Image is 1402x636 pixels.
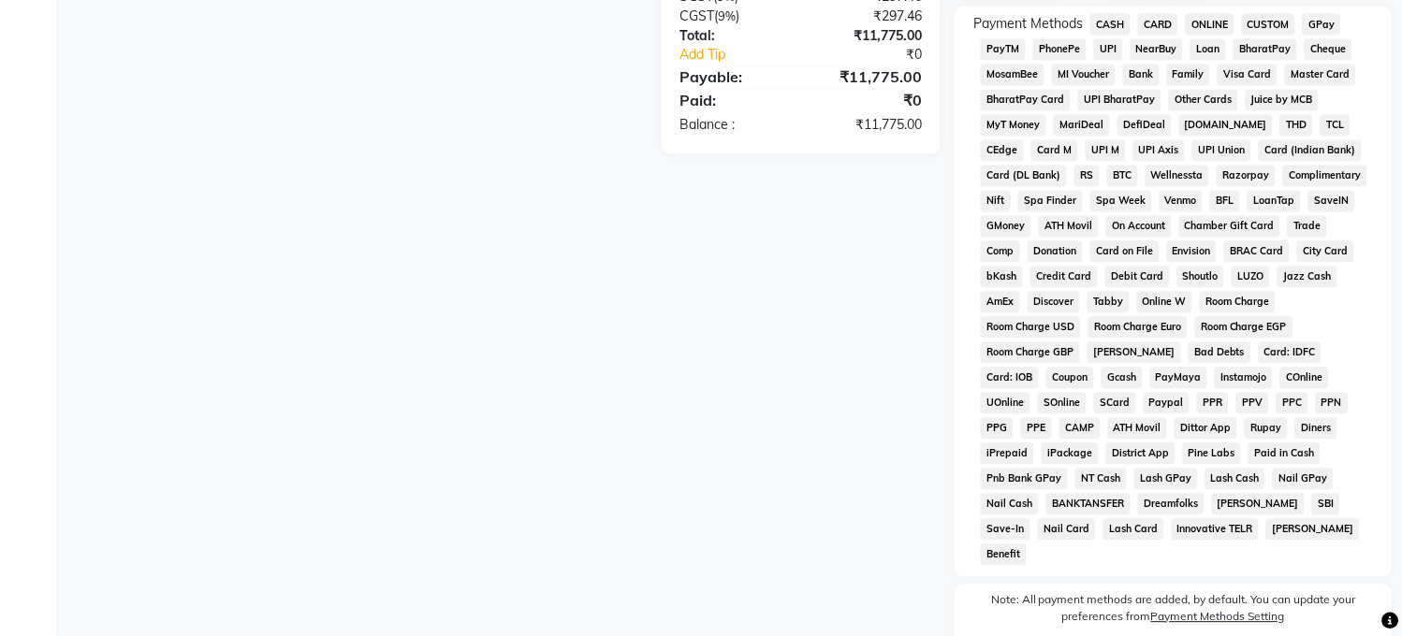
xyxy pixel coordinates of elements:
[1033,39,1087,61] span: PhonePe
[981,267,1023,288] span: bKash
[1094,39,1123,61] span: UPI
[1266,519,1360,541] span: [PERSON_NAME]
[1205,469,1266,490] span: Lash Cash
[1117,115,1172,137] span: DefiDeal
[1280,115,1313,137] span: THD
[1321,115,1351,137] span: TCL
[1183,443,1242,465] span: Pine Labs
[1102,368,1143,389] span: Gcash
[1246,90,1320,111] span: Juice by MCB
[1074,166,1100,187] span: RS
[1088,317,1188,339] span: Room Charge Euro
[1195,317,1293,339] span: Room Charge EGP
[1177,267,1225,288] span: Shoutlo
[1234,39,1297,61] span: BharatPay
[1028,292,1080,313] span: Discover
[1303,14,1341,36] span: GPay
[1215,368,1273,389] span: Instamojo
[1175,418,1237,440] span: Dittor App
[1046,368,1094,389] span: Coupon
[1059,418,1101,440] span: CAMP
[666,66,801,89] div: Payable:
[1285,65,1356,86] span: Master Card
[981,292,1020,313] span: AmEx
[1088,342,1181,364] span: [PERSON_NAME]
[1106,443,1176,465] span: District App
[973,14,1083,34] span: Payment Methods
[1179,115,1274,137] span: [DOMAIN_NAME]
[1190,39,1226,61] span: Loan
[981,368,1039,389] span: Card: IOB
[981,494,1039,515] span: Nail Cash
[981,216,1031,238] span: GMoney
[981,115,1046,137] span: MyT Money
[666,116,801,136] div: Balance :
[1186,14,1234,36] span: ONLINE
[1200,292,1276,313] span: Room Charge
[1105,267,1170,288] span: Debit Card
[1167,241,1218,263] span: Envision
[824,46,936,65] div: ₹0
[1146,166,1210,187] span: Wellnessta
[1137,292,1193,313] span: Online W
[1038,393,1087,414] span: SOnline
[1134,469,1198,490] span: Lash GPay
[1259,342,1322,364] span: Card: IDFC
[1088,292,1130,313] span: Tabby
[981,393,1030,414] span: UOnline
[981,317,1081,339] span: Room Charge USD
[1151,609,1285,626] label: Payment Methods Setting
[1138,14,1178,36] span: CARD
[1277,393,1308,414] span: PPC
[1021,418,1052,440] span: PPE
[1131,39,1184,61] span: NearBuy
[666,26,801,46] div: Total:
[1308,191,1355,212] span: SaveIN
[1249,443,1321,465] span: Paid in Cash
[1259,140,1362,162] span: Card (Indian Bank)
[719,8,737,23] span: 9%
[981,469,1068,490] span: Pnb Bank GPay
[1042,443,1099,465] span: iPackage
[1232,267,1270,288] span: LUZO
[1212,494,1306,515] span: [PERSON_NAME]
[981,39,1026,61] span: PayTM
[1107,166,1138,187] span: BTC
[1018,191,1083,212] span: Spa Finder
[981,166,1067,187] span: Card (DL Bank)
[1210,191,1240,212] span: BFL
[1052,65,1116,86] span: MI Voucher
[1242,14,1296,36] span: CUSTOM
[1090,14,1131,36] span: CASH
[1245,418,1288,440] span: Rupay
[1086,140,1126,162] span: UPI M
[1138,494,1205,515] span: Dreamfolks
[1046,494,1131,515] span: BANKTANSFER
[1248,191,1301,212] span: LoanTap
[801,7,936,26] div: ₹297.46
[1218,65,1278,86] span: Visa Card
[981,443,1034,465] span: iPrepaid
[981,241,1020,263] span: Comp
[1224,241,1290,263] span: BRAC Card
[1305,39,1352,61] span: Cheque
[1123,65,1160,86] span: Bank
[981,342,1080,364] span: Room Charge GBP
[1090,241,1160,263] span: Card on File
[1039,216,1099,238] span: ATH Movil
[1280,368,1329,389] span: COnline
[666,90,801,112] div: Paid:
[666,46,824,65] a: Add Tip
[1179,216,1281,238] span: Chamber Gift Card
[981,519,1030,541] span: Save-In
[1106,216,1172,238] span: On Account
[1038,519,1096,541] span: Nail Card
[1078,90,1161,111] span: UPI BharatPay
[1144,393,1190,414] span: Paypal
[1075,469,1127,490] span: NT Cash
[1103,519,1164,541] span: Lash Card
[1160,191,1204,212] span: Venmo
[801,26,936,46] div: ₹11,775.00
[1197,393,1229,414] span: PPR
[981,140,1024,162] span: CEdge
